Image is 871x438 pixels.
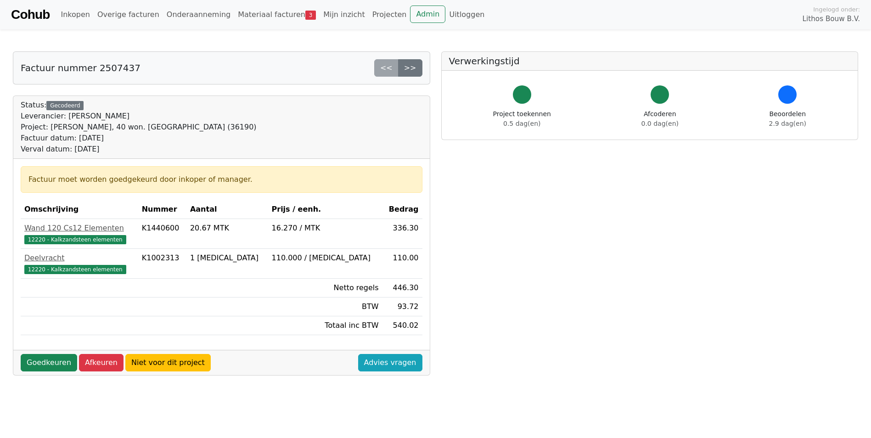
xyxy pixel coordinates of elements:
div: Status: [21,100,257,155]
td: K1002313 [138,249,186,279]
a: Advies vragen [358,354,422,371]
td: BTW [268,298,382,316]
div: Verval datum: [DATE] [21,144,257,155]
span: 2.9 dag(en) [769,120,806,127]
td: 93.72 [382,298,422,316]
a: Inkopen [57,6,93,24]
a: Admin [410,6,445,23]
a: Wand 120 Cs12 Elementen12220 - Kalkzandsteen elementen [24,223,135,245]
div: Factuur moet worden goedgekeurd door inkoper of manager. [28,174,415,185]
td: Netto regels [268,279,382,298]
td: Totaal inc BTW [268,316,382,335]
span: 0.0 dag(en) [641,120,679,127]
a: Projecten [369,6,410,24]
th: Nummer [138,200,186,219]
a: Afkeuren [79,354,124,371]
div: Deelvracht [24,253,135,264]
td: 446.30 [382,279,422,298]
a: Niet voor dit project [125,354,211,371]
td: 110.00 [382,249,422,279]
th: Aantal [186,200,268,219]
div: Project: [PERSON_NAME], 40 won. [GEOGRAPHIC_DATA] (36190) [21,122,257,133]
a: Mijn inzicht [320,6,369,24]
th: Omschrijving [21,200,138,219]
span: 12220 - Kalkzandsteen elementen [24,265,126,274]
div: Afcoderen [641,109,679,129]
span: 12220 - Kalkzandsteen elementen [24,235,126,244]
a: Goedkeuren [21,354,77,371]
a: >> [398,59,422,77]
span: 0.5 dag(en) [503,120,540,127]
a: Overige facturen [94,6,163,24]
div: Beoordelen [769,109,806,129]
div: 20.67 MTK [190,223,264,234]
div: Gecodeerd [46,101,84,110]
div: 110.000 / [MEDICAL_DATA] [272,253,379,264]
span: 3 [305,11,316,20]
td: 336.30 [382,219,422,249]
div: Factuur datum: [DATE] [21,133,257,144]
h5: Factuur nummer 2507437 [21,62,140,73]
a: Uitloggen [445,6,488,24]
div: Wand 120 Cs12 Elementen [24,223,135,234]
span: Lithos Bouw B.V. [803,14,860,24]
a: Deelvracht12220 - Kalkzandsteen elementen [24,253,135,275]
div: 1 [MEDICAL_DATA] [190,253,264,264]
div: Project toekennen [493,109,551,129]
th: Bedrag [382,200,422,219]
div: Leverancier: [PERSON_NAME] [21,111,257,122]
div: 16.270 / MTK [272,223,379,234]
td: 540.02 [382,316,422,335]
h5: Verwerkingstijd [449,56,851,67]
a: Materiaal facturen3 [234,6,320,24]
a: Onderaanneming [163,6,234,24]
span: Ingelogd onder: [813,5,860,14]
td: K1440600 [138,219,186,249]
th: Prijs / eenh. [268,200,382,219]
a: Cohub [11,4,50,26]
